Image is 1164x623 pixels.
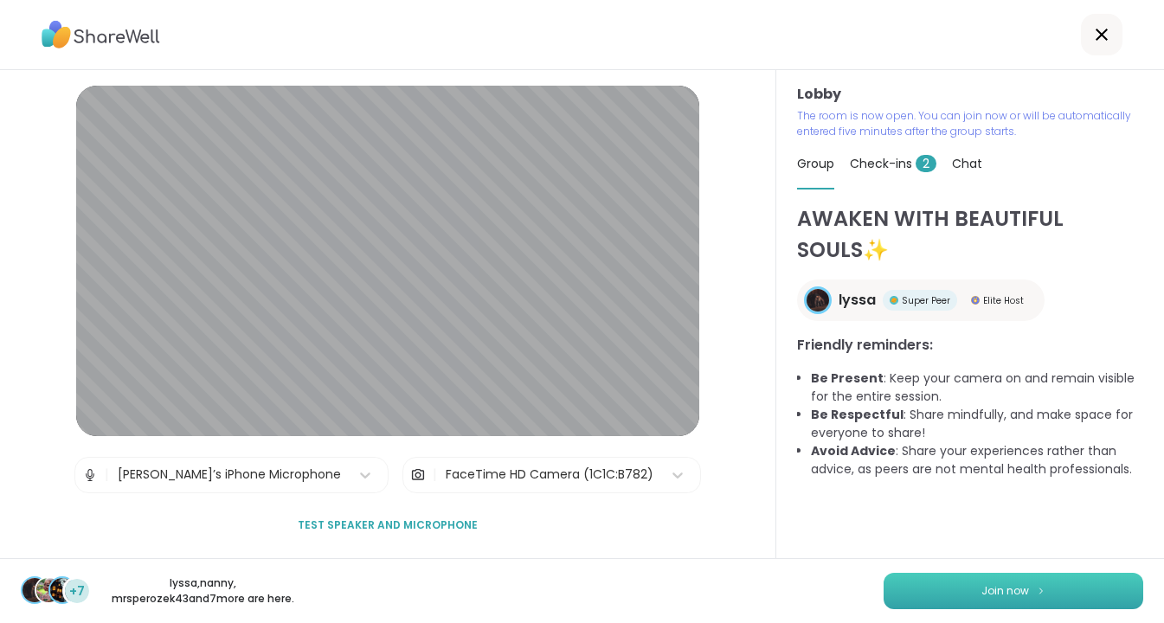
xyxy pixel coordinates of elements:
[50,578,74,602] img: mrsperozek43
[1036,586,1046,595] img: ShareWell Logomark
[916,155,936,172] span: 2
[811,442,1143,478] li: : Share your experiences rather than advice, as peers are not mental health professionals.
[69,582,85,601] span: +7
[981,583,1029,599] span: Join now
[797,279,1045,321] a: lyssalyssaSuper PeerSuper PeerElite HostElite Host
[797,84,1143,105] h3: Lobby
[884,573,1143,609] button: Join now
[797,203,1143,266] h1: AWAKEN WITH BEAUTIFUL SOULS✨
[890,296,898,305] img: Super Peer
[23,578,47,602] img: lyssa
[291,507,485,543] button: Test speaker and microphone
[971,296,980,305] img: Elite Host
[902,294,950,307] span: Super Peer
[797,155,834,172] span: Group
[811,406,1143,442] li: : Share mindfully, and make space for everyone to share!
[850,155,936,172] span: Check-ins
[36,578,61,602] img: nanny
[797,335,1143,356] h3: Friendly reminders:
[839,290,876,311] span: lyssa
[105,458,109,492] span: |
[811,442,896,459] b: Avoid Advice
[298,517,478,533] span: Test speaker and microphone
[82,458,98,492] img: Microphone
[446,466,653,484] div: FaceTime HD Camera (1C1C:B782)
[797,108,1143,139] p: The room is now open. You can join now or will be automatically entered five minutes after the gr...
[811,369,1143,406] li: : Keep your camera on and remain visible for the entire session.
[983,294,1024,307] span: Elite Host
[118,466,341,484] div: [PERSON_NAME]’s iPhone Microphone
[952,155,982,172] span: Chat
[807,289,829,311] img: lyssa
[811,406,904,423] b: Be Respectful
[410,458,426,492] img: Camera
[106,575,299,607] p: lyssa , nanny , mrsperozek43 and 7 more are here.
[811,369,884,387] b: Be Present
[433,458,437,492] span: |
[42,15,160,55] img: ShareWell Logo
